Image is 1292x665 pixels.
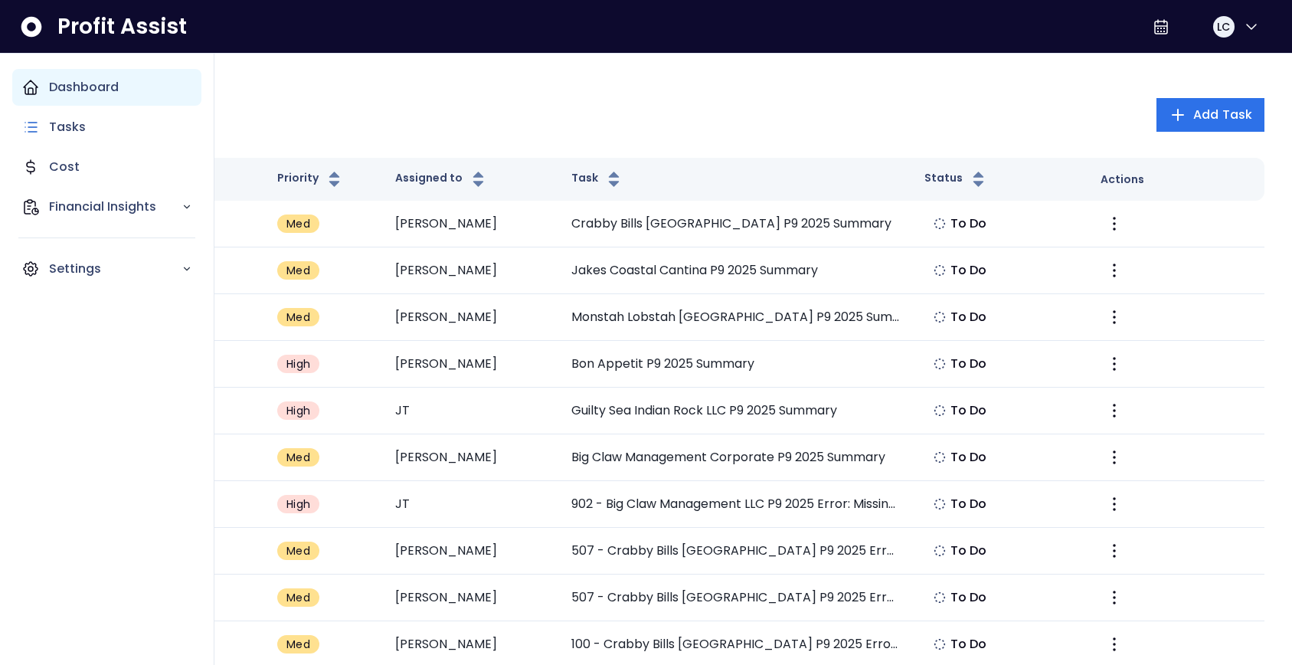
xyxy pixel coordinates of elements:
[1101,584,1128,611] button: More
[950,401,987,420] span: To Do
[1101,490,1128,518] button: More
[383,575,559,621] td: [PERSON_NAME]
[383,434,559,481] td: [PERSON_NAME]
[950,495,987,513] span: To Do
[924,170,988,188] button: Status
[559,341,912,388] td: Bon Appetit P9 2025 Summary
[1101,210,1128,237] button: More
[286,450,310,465] span: Med
[934,311,946,323] img: Not yet Started
[934,264,946,277] img: Not yet Started
[559,434,912,481] td: Big Claw Management Corporate P9 2025 Summary
[559,575,912,621] td: 507 - Crabby Bills [GEOGRAPHIC_DATA] P9 2025 Error: Unusual Lasso Discount Increase
[49,118,86,136] p: Tasks
[934,498,946,510] img: Not yet Started
[1156,98,1264,132] button: Add Task
[571,170,623,188] button: Task
[49,78,119,97] p: Dashboard
[286,543,310,559] span: Med
[559,294,912,341] td: Monstah Lobstah [GEOGRAPHIC_DATA] P9 2025 Summary
[934,591,946,604] img: Not yet Started
[383,294,559,341] td: [PERSON_NAME]
[950,448,987,467] span: To Do
[950,542,987,560] span: To Do
[1101,397,1128,424] button: More
[57,13,187,41] span: Profit Assist
[950,588,987,607] span: To Do
[559,388,912,434] td: Guilty Sea Indian Rock LLC P9 2025 Summary
[1101,350,1128,378] button: More
[1088,158,1264,201] th: Actions
[1101,303,1128,331] button: More
[383,341,559,388] td: [PERSON_NAME]
[383,201,559,247] td: [PERSON_NAME]
[286,637,310,652] span: Med
[1101,631,1128,658] button: More
[383,528,559,575] td: [PERSON_NAME]
[1101,537,1128,565] button: More
[934,545,946,557] img: Not yet Started
[286,590,310,605] span: Med
[1217,19,1230,34] span: LC
[286,403,310,418] span: High
[934,218,946,230] img: Not yet Started
[950,215,987,233] span: To Do
[559,528,912,575] td: 507 - Crabby Bills [GEOGRAPHIC_DATA] P9 2025 Error: Unusual Employee Benefits Expense
[1101,444,1128,471] button: More
[286,310,310,325] span: Med
[1101,257,1128,284] button: More
[383,247,559,294] td: [PERSON_NAME]
[277,170,344,188] button: Priority
[559,201,912,247] td: Crabby Bills [GEOGRAPHIC_DATA] P9 2025 Summary
[286,263,310,278] span: Med
[286,216,310,231] span: Med
[950,635,987,654] span: To Do
[395,170,488,188] button: Assigned to
[559,247,912,294] td: Jakes Coastal Cantina P9 2025 Summary
[286,356,310,372] span: High
[383,388,559,434] td: JT
[49,260,182,278] p: Settings
[559,481,912,528] td: 902 - Big Claw Management LLC P9 2025 Error: Missing Marketing Expenses
[1193,106,1252,124] span: Add Task
[383,481,559,528] td: JT
[286,496,310,512] span: High
[950,308,987,326] span: To Do
[950,355,987,373] span: To Do
[950,261,987,280] span: To Do
[49,158,80,176] p: Cost
[934,638,946,650] img: Not yet Started
[934,405,946,417] img: Not yet Started
[49,198,182,216] p: Financial Insights
[934,358,946,370] img: Not yet Started
[934,451,946,464] img: Not yet Started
